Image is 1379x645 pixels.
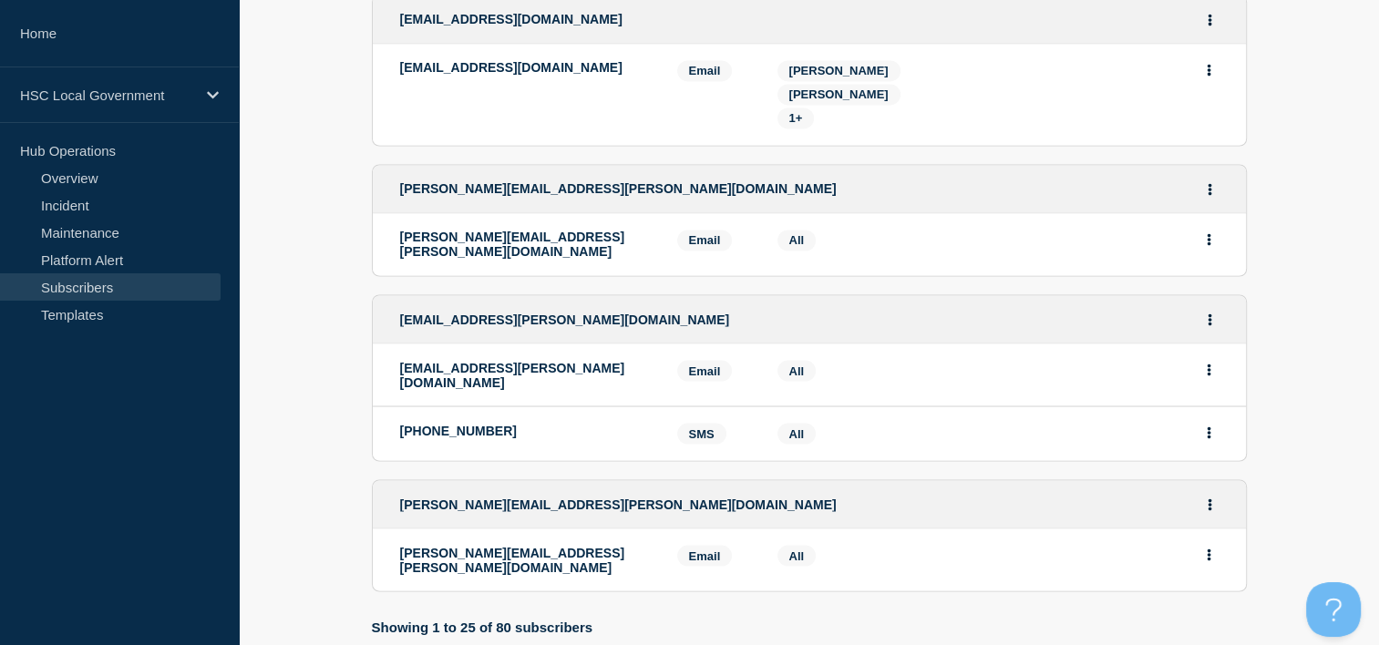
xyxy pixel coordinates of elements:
[789,426,805,440] span: All
[789,111,803,125] span: 1+
[677,230,733,251] span: Email
[677,423,726,444] span: SMS
[20,87,195,103] p: HSC Local Government
[1199,490,1221,518] button: Actions
[789,548,805,562] span: All
[1198,418,1220,446] button: Actions
[400,545,650,574] p: [PERSON_NAME][EMAIL_ADDRESS][PERSON_NAME][DOMAIN_NAME]
[400,60,650,75] p: [EMAIL_ADDRESS][DOMAIN_NAME]
[789,64,889,77] span: [PERSON_NAME]
[1198,56,1220,84] button: Actions
[1198,355,1220,384] button: Actions
[1198,540,1220,568] button: Actions
[400,12,623,26] span: [EMAIL_ADDRESS][DOMAIN_NAME]
[789,233,805,247] span: All
[1199,5,1221,34] button: Actions
[789,363,805,377] span: All
[372,619,873,634] p: Showing 1 to 25 of 80 subscribers
[677,360,733,381] span: Email
[677,545,733,566] span: Email
[400,423,650,437] p: [PHONE_NUMBER]
[400,312,730,326] span: [EMAIL_ADDRESS][PERSON_NAME][DOMAIN_NAME]
[677,60,733,81] span: Email
[400,181,837,196] span: [PERSON_NAME][EMAIL_ADDRESS][PERSON_NAME][DOMAIN_NAME]
[789,87,889,101] span: [PERSON_NAME]
[400,360,650,389] p: [EMAIL_ADDRESS][PERSON_NAME][DOMAIN_NAME]
[400,497,837,511] span: [PERSON_NAME][EMAIL_ADDRESS][PERSON_NAME][DOMAIN_NAME]
[1199,305,1221,333] button: Actions
[1199,175,1221,203] button: Actions
[1306,582,1361,637] iframe: Help Scout Beacon - Open
[400,230,650,259] p: [PERSON_NAME][EMAIL_ADDRESS][PERSON_NAME][DOMAIN_NAME]
[1198,225,1220,253] button: Actions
